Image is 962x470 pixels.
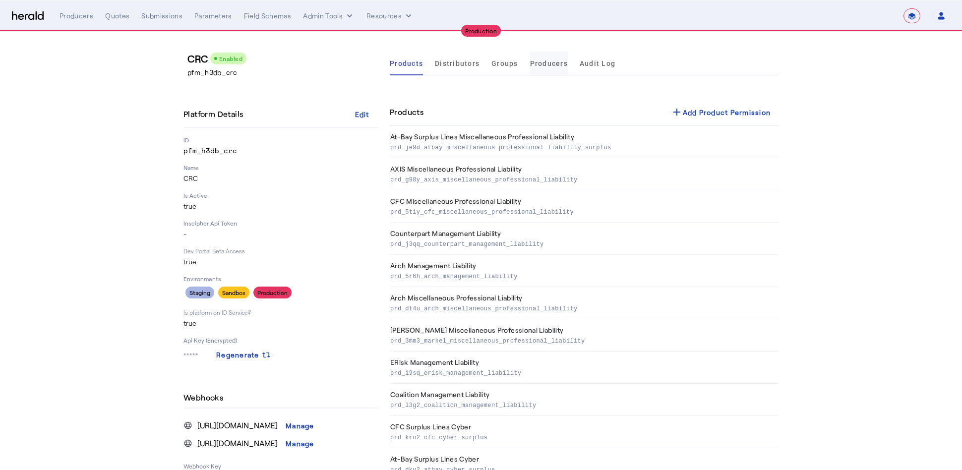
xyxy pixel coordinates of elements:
[183,219,378,227] p: Inscipher Api Token
[390,106,423,118] h4: Products
[12,11,44,21] img: Herald Logo
[278,434,322,452] button: Manage
[390,400,775,410] p: prd_l3g2_coalition_management_liability
[303,11,355,21] button: internal dropdown menu
[366,11,414,21] button: Resources dropdown menu
[185,287,214,298] div: Staging
[183,164,378,172] p: Name
[530,60,568,67] span: Producers
[580,52,615,75] a: Audit Log
[390,319,779,352] th: [PERSON_NAME] Miscellaneous Professional Liability
[208,346,279,364] button: Regenerate
[390,206,775,216] p: prd_5tiy_cfc_miscellaneous_professional_liability
[183,336,378,344] p: Api Key (Encrypted)
[435,52,480,75] a: Distributors
[183,275,378,283] p: Environments
[390,238,775,248] p: prd_j3qq_counterpart_management_liability
[390,223,779,255] th: Counterpart Management Liability
[530,52,568,75] a: Producers
[183,452,378,470] li: Webhook Key
[183,229,378,239] p: -
[183,146,378,156] p: pfm_h3db_crc
[390,303,775,313] p: prd_dt4u_arch_miscellaneous_professional_liability
[671,106,683,118] mat-icon: add
[244,11,292,21] div: Field Schemas
[183,308,378,316] p: Is platform on ID Service?
[183,108,247,120] h4: Platform Details
[197,419,278,431] span: [URL][DOMAIN_NAME]
[105,11,129,21] div: Quotes
[183,257,378,267] p: true
[278,416,322,434] button: Manage
[183,136,378,144] p: ID
[390,335,775,345] p: prd_3mm3_markel_miscellaneous_professional_liability
[197,437,278,449] span: [URL][DOMAIN_NAME]
[390,142,775,152] p: prd_je9d_atbay_miscellaneous_professional_liability_surplus
[390,287,779,319] th: Arch Miscellaneous Professional Liability
[194,11,232,21] div: Parameters
[183,318,378,328] p: true
[355,109,369,119] div: Edit
[491,60,518,67] span: Groups
[253,287,292,298] div: Production
[390,352,779,384] th: ERisk Management Liability
[390,255,779,287] th: Arch Management Liability
[183,392,227,404] h4: Webhooks
[286,438,314,449] div: Manage
[60,11,93,21] div: Producers
[286,420,314,431] div: Manage
[390,416,779,448] th: CFC Surplus Lines Cyber
[390,126,779,158] th: At-Bay Surplus Lines Miscellaneous Professional Liability
[390,271,775,281] p: prd_5r6h_arch_management_liability
[663,103,779,121] button: Add Product Permission
[187,52,382,65] h3: CRC
[187,67,382,77] p: pfm_h3db_crc
[491,52,518,75] a: Groups
[219,55,243,62] span: Enabled
[435,60,480,67] span: Distributors
[216,351,259,359] span: Regenerate
[580,60,615,67] span: Audit Log
[183,201,378,211] p: true
[390,367,775,377] p: prd_i9sq_erisk_management_liability
[141,11,182,21] div: Submissions
[390,174,775,184] p: prd_g98y_axis_miscellaneous_professional_liability
[671,106,771,118] div: Add Product Permission
[390,432,775,442] p: prd_kro2_cfc_cyber_surplus
[218,287,249,298] div: Sandbox
[390,60,423,67] span: Products
[461,25,501,37] div: Production
[390,190,779,223] th: CFC Miscellaneous Professional Liability
[183,191,378,199] p: Is Active
[183,247,378,255] p: Dev Portal Beta Access
[346,105,378,123] button: Edit
[390,52,423,75] a: Products
[390,158,779,190] th: AXIS Miscellaneous Professional Liability
[183,174,378,183] p: CRC
[390,384,779,416] th: Coalition Management Liability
